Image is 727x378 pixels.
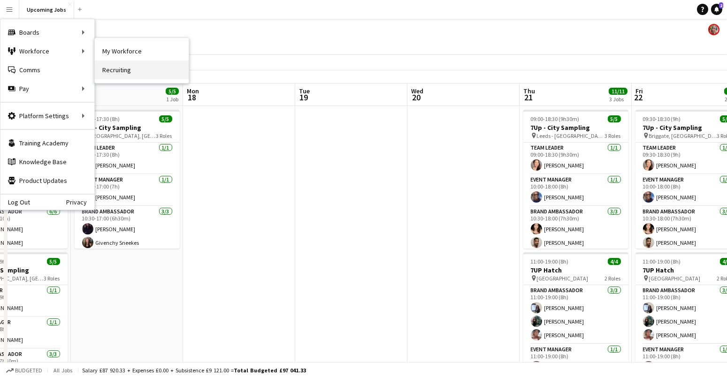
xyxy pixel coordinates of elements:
span: 11/11 [609,88,628,95]
span: [GEOGRAPHIC_DATA] [649,275,701,282]
span: 09:30-17:30 (8h) [82,115,120,122]
span: 09:30-18:30 (9h) [643,115,681,122]
a: Knowledge Base [0,152,94,171]
span: 11:00-19:00 (8h) [531,258,569,265]
app-card-role: Team Leader1/109:30-17:30 (8h)[PERSON_NAME] [75,143,180,174]
span: [GEOGRAPHIC_DATA] [537,275,589,282]
div: 1 Job [166,96,178,103]
a: Privacy [66,198,94,206]
app-job-card: 11:00-19:00 (8h)4/47UP Hatch [GEOGRAPHIC_DATA]2 RolesBrand Ambassador3/311:00-19:00 (8h)[PERSON_N... [523,252,628,376]
app-card-role: Event Manager1/111:00-19:00 (8h)[PERSON_NAME] [523,344,628,376]
span: 3 Roles [44,275,60,282]
span: Total Budgeted £97 041.33 [234,367,306,374]
span: 2 [719,2,723,8]
span: 4/4 [608,258,621,265]
a: Product Updates [0,171,94,190]
app-card-role: Brand Ambassador3/310:30-17:00 (6h30m)[PERSON_NAME]Givenchy Sneekes [75,206,180,265]
span: [GEOGRAPHIC_DATA], [GEOGRAPHIC_DATA] [88,132,156,139]
div: Platform Settings [0,106,94,125]
app-job-card: 09:00-18:30 (9h30m)5/57Up - City Sampling Leeds - [GEOGRAPHIC_DATA]3 RolesTeam Leader1/109:00-18:... [523,110,628,249]
app-card-role: Brand Ambassador3/310:30-18:00 (7h30m)[PERSON_NAME][PERSON_NAME] [523,206,628,265]
span: Tue [299,87,310,95]
app-job-card: 09:30-17:30 (8h)5/57Up - City Sampling [GEOGRAPHIC_DATA], [GEOGRAPHIC_DATA]3 RolesTeam Leader1/10... [75,110,180,249]
span: Fri [635,87,643,95]
a: My Workforce [95,42,189,60]
span: 19 [298,92,310,103]
span: Wed [411,87,423,95]
button: Budgeted [5,365,44,376]
a: Training Academy [0,134,94,152]
span: 5/5 [47,258,60,265]
span: 5/5 [166,88,179,95]
span: Thu [523,87,535,95]
span: 09:00-18:30 (9h30m) [531,115,580,122]
span: All jobs [52,367,74,374]
span: 5/5 [608,115,621,122]
span: Mon [187,87,199,95]
app-card-role: Team Leader1/109:00-18:30 (9h30m)[PERSON_NAME] [523,143,628,174]
h3: 7Up - City Sampling [523,123,628,132]
div: 3 Jobs [609,96,627,103]
span: 21 [522,92,535,103]
span: 3 Roles [605,132,621,139]
span: 2 Roles [605,275,621,282]
app-card-role: Event Manager1/110:00-17:00 (7h)[PERSON_NAME] [75,174,180,206]
app-card-role: Brand Ambassador3/311:00-19:00 (8h)[PERSON_NAME][PERSON_NAME][PERSON_NAME] [523,285,628,344]
div: Workforce [0,42,94,60]
div: Pay [0,79,94,98]
a: Log Out [0,198,30,206]
span: 18 [185,92,199,103]
a: 2 [711,4,722,15]
div: Boards [0,23,94,42]
a: Comms [0,60,94,79]
a: Recruiting [95,60,189,79]
app-user-avatar: Jade Beasley [708,24,719,35]
span: 22 [634,92,643,103]
span: Leeds - [GEOGRAPHIC_DATA] [537,132,605,139]
div: Salary £87 920.33 + Expenses £0.00 + Subsistence £9 121.00 = [82,367,306,374]
span: 20 [410,92,423,103]
app-card-role: Event Manager1/110:00-18:00 (8h)[PERSON_NAME] [523,174,628,206]
span: Budgeted [15,367,42,374]
span: 3 Roles [156,132,172,139]
span: Briggate, [GEOGRAPHIC_DATA] [649,132,717,139]
span: 5/5 [159,115,172,122]
span: 11:00-19:00 (8h) [643,258,681,265]
h3: 7UP Hatch [523,266,628,274]
h3: 7Up - City Sampling [75,123,180,132]
button: Upcoming Jobs [19,0,74,19]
